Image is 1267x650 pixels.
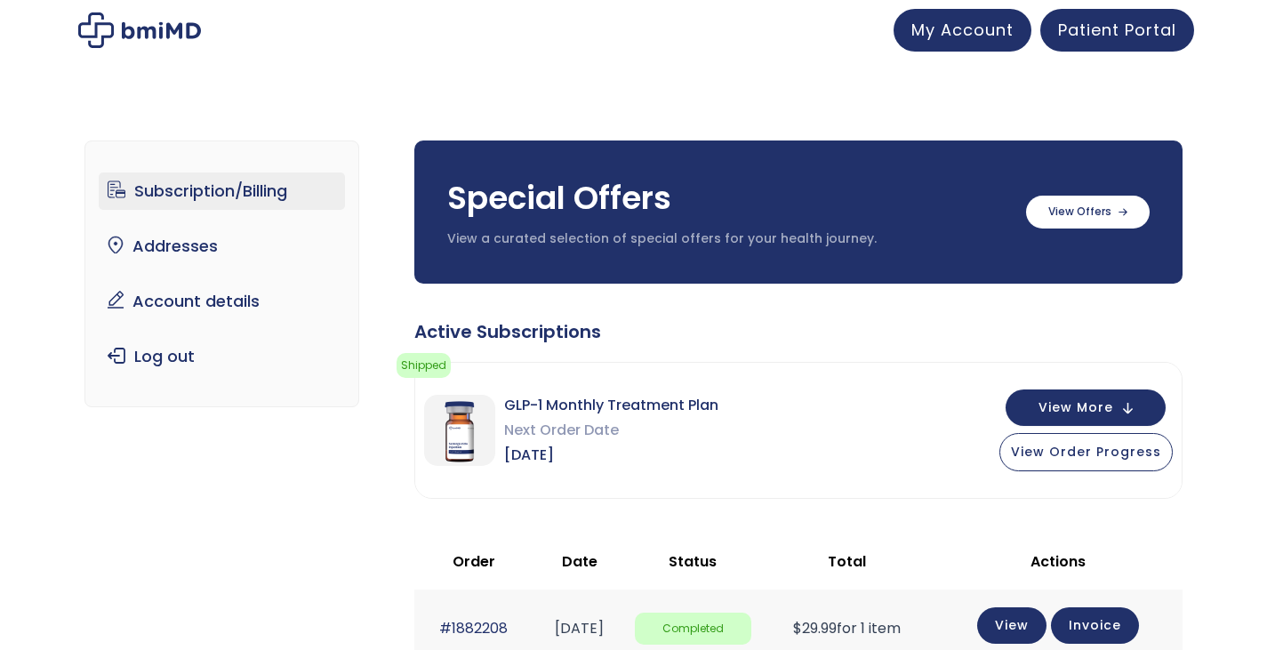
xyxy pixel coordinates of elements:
h3: Special Offers [447,176,1008,221]
span: Shipped [397,353,451,378]
a: here [647,365,677,383]
span: View More [1038,402,1113,413]
a: Invoice [1051,607,1139,644]
a: My Account [894,9,1031,52]
a: Account details [99,283,345,320]
span: View Order Progress [1011,443,1161,461]
a: Subscription/Billing [99,173,345,210]
span: My Account [911,19,1014,41]
span: Next Order Date [504,418,718,443]
span: GLP-1 Monthly Treatment Plan [504,393,718,418]
img: My account [78,12,201,48]
a: Patient Portal [1040,9,1194,52]
div: Active Subscriptions [414,319,1183,344]
span: $ [793,618,802,638]
p: View a curated selection of special offers for your health journey. [447,230,1008,248]
nav: Account pages [84,140,359,407]
a: View [977,607,1046,644]
a: Addresses [99,228,345,265]
span: Actions [1030,551,1086,572]
span: Completed [635,613,751,646]
span: Patient Portal [1058,19,1176,41]
button: View More [1006,389,1166,426]
span: Order [453,551,495,572]
a: Log out [99,338,345,375]
span: [DATE] [504,443,718,468]
button: View Order Progress [999,433,1173,471]
span: Status [669,551,717,572]
span: Date [562,551,597,572]
time: [DATE] [555,618,604,638]
span: 29.99 [793,618,837,638]
a: #1882208 [439,618,508,638]
span: Total [828,551,866,572]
